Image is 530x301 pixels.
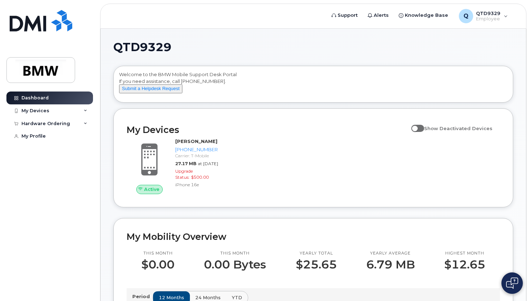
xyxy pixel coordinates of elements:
button: Submit a Helpdesk Request [119,84,182,93]
a: Submit a Helpdesk Request [119,85,182,91]
div: [PHONE_NUMBER] [175,146,219,153]
p: 6.79 MB [366,258,415,271]
p: 0.00 Bytes [204,258,266,271]
span: Show Deactivated Devices [424,125,492,131]
p: $0.00 [141,258,175,271]
span: $500.00 [191,174,209,180]
p: This month [141,251,175,256]
span: 27.17 MB [175,161,196,166]
div: Welcome to the BMW Mobile Support Desk Portal If you need assistance, call [PHONE_NUMBER]. [119,71,507,100]
img: Open chat [506,277,518,289]
span: YTD [232,294,242,301]
span: Active [144,186,160,193]
a: Active[PERSON_NAME][PHONE_NUMBER]Carrier: T-Mobile27.17 MBat [DATE]Upgrade Status:$500.00iPhone 16e [127,138,214,194]
span: Upgrade Status: [175,168,193,180]
div: Carrier: T-Mobile [175,153,219,159]
span: at [DATE] [198,161,218,166]
p: Period [132,293,153,300]
div: iPhone 16e [175,182,219,188]
span: QTD9329 [113,42,171,53]
p: $25.65 [296,258,337,271]
strong: [PERSON_NAME] [175,138,217,144]
h2: My Mobility Overview [127,231,500,242]
p: Highest month [444,251,485,256]
span: 24 months [195,294,221,301]
input: Show Deactivated Devices [411,122,417,127]
p: Yearly total [296,251,337,256]
h2: My Devices [127,124,408,135]
p: $12.65 [444,258,485,271]
p: This month [204,251,266,256]
p: Yearly average [366,251,415,256]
